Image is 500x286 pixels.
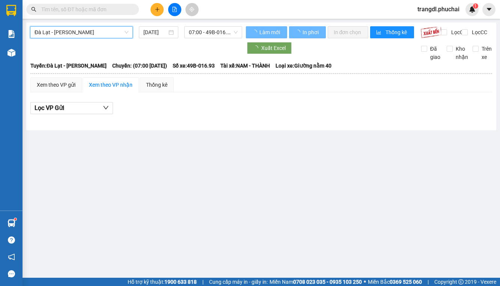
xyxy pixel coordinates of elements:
[469,28,488,36] span: Lọc CC
[390,279,422,285] strong: 0369 525 060
[303,28,320,36] span: In phơi
[293,279,362,285] strong: 0708 023 035 - 0935 103 250
[173,62,215,70] span: Số xe: 49B-016.93
[289,26,326,38] button: In phơi
[202,278,203,286] span: |
[164,279,197,285] strong: 1900 633 818
[247,42,292,54] button: Xuất Excel
[155,7,160,12] span: plus
[8,30,15,38] img: solution-icon
[246,26,287,38] button: Làm mới
[189,27,237,38] span: 07:00 - 49B-016.93
[276,62,331,70] span: Loại xe: Giường nằm 40
[295,30,301,35] span: loading
[364,280,366,283] span: ⚪️
[8,253,15,260] span: notification
[473,3,478,9] sup: 1
[458,279,464,284] span: copyright
[368,278,422,286] span: Miền Bắc
[486,6,492,13] span: caret-down
[128,278,197,286] span: Hỗ trợ kỹ thuật:
[112,62,167,70] span: Chuyến: (07:00 [DATE])
[8,236,15,244] span: question-circle
[209,278,268,286] span: Cung cấp máy in - giấy in:
[168,3,181,16] button: file-add
[259,28,281,36] span: Làm mới
[103,105,109,111] span: down
[14,218,17,220] sup: 1
[474,3,477,9] span: 1
[8,219,15,227] img: warehouse-icon
[370,26,414,38] button: bar-chartThống kê
[386,28,408,36] span: Thống kê
[482,3,495,16] button: caret-down
[479,45,495,61] span: Trên xe
[143,28,167,36] input: 12/09/2025
[172,7,177,12] span: file-add
[8,270,15,277] span: message
[428,278,429,286] span: |
[453,45,471,61] span: Kho nhận
[185,3,199,16] button: aim
[146,81,167,89] div: Thống kê
[30,102,113,114] button: Lọc VP Gửi
[270,278,362,286] span: Miền Nam
[30,63,107,69] b: Tuyến: Đà Lạt - [PERSON_NAME]
[89,81,133,89] div: Xem theo VP nhận
[35,27,128,38] span: Đà Lạt - Gia Lai
[151,3,164,16] button: plus
[189,7,194,12] span: aim
[420,26,442,38] img: 9k=
[411,5,465,14] span: trangdl.phuchai
[37,81,75,89] div: Xem theo VP gửi
[376,30,383,36] span: bar-chart
[6,5,16,16] img: logo-vxr
[41,5,130,14] input: Tìm tên, số ĐT hoặc mã đơn
[252,30,258,35] span: loading
[35,103,64,113] span: Lọc VP Gửi
[469,6,476,13] img: icon-new-feature
[31,7,36,12] span: search
[220,62,270,70] span: Tài xế: NAM - THÀNH
[448,28,468,36] span: Lọc CR
[328,26,369,38] button: In đơn chọn
[8,49,15,57] img: warehouse-icon
[427,45,443,61] span: Đã giao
